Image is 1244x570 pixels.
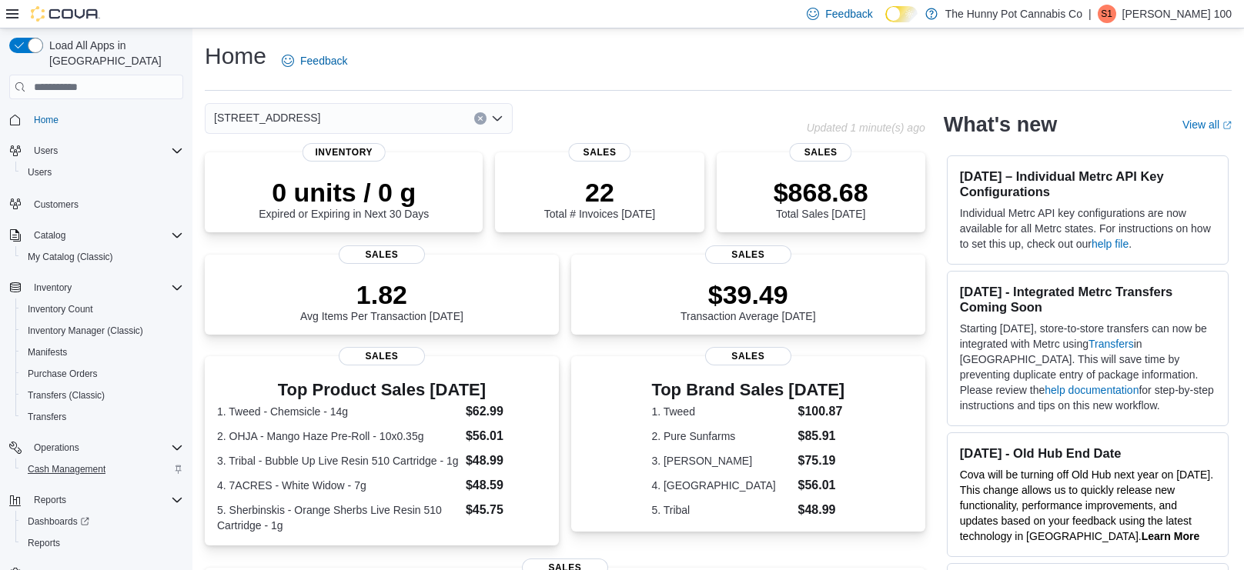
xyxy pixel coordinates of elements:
button: Reports [15,532,189,554]
span: My Catalog (Classic) [22,248,183,266]
a: Reports [22,534,66,552]
p: | [1088,5,1092,23]
span: Customers [34,198,79,211]
span: Inventory Count [28,303,93,315]
span: Transfers [28,411,66,423]
dt: 3. Tribal - Bubble Up Live Resin 510 Cartridge - 1g [217,453,460,468]
span: Inventory Manager (Classic) [28,325,143,337]
button: Inventory [3,277,189,298]
a: Feedback [276,45,353,76]
dd: $75.19 [798,452,844,470]
span: Inventory [34,282,72,294]
span: Reports [22,534,183,552]
span: Purchase Orders [28,368,98,380]
p: 0 units / 0 g [259,177,429,208]
dd: $45.75 [466,501,547,519]
span: Inventory Manager (Classic) [22,322,183,340]
button: Users [28,142,64,160]
p: $868.68 [774,177,868,208]
p: $39.49 [681,279,816,310]
button: Home [3,108,189,131]
span: Feedback [825,6,872,22]
span: Users [34,145,58,157]
span: Inventory [28,278,183,297]
a: Inventory Count [22,300,99,318]
p: Individual Metrc API key configurations are now available for all Metrc states. For instructions ... [960,205,1216,252]
a: Transfers (Classic) [22,386,111,405]
a: Customers [28,195,85,214]
span: [STREET_ADDRESS] [214,108,320,127]
a: Dashboards [22,512,95,531]
span: Operations [28,438,183,457]
a: Inventory Manager (Classic) [22,322,149,340]
span: Dashboards [28,515,89,528]
span: Catalog [34,229,65,242]
span: Manifests [22,343,183,362]
a: My Catalog (Classic) [22,248,119,266]
div: Total # Invoices [DATE] [544,177,655,220]
a: View allExternal link [1182,118,1232,131]
dt: 2. OHJA - Mango Haze Pre-Roll - 10x0.35g [217,428,460,444]
dt: 4. [GEOGRAPHIC_DATA] [651,478,791,493]
h2: What's new [944,112,1057,137]
span: Dark Mode [885,22,886,23]
button: My Catalog (Classic) [15,246,189,268]
span: Inventory Count [22,300,183,318]
span: Sales [568,143,630,162]
button: Catalog [3,225,189,246]
a: Transfers [22,408,72,426]
dt: 5. Sherbinskis - Orange Sherbs Live Resin 510 Cartridge - 1g [217,502,460,533]
button: Customers [3,192,189,215]
a: Manifests [22,343,73,362]
span: S1 [1101,5,1112,23]
a: Dashboards [15,511,189,532]
button: Inventory Manager (Classic) [15,320,189,342]
dt: 2. Pure Sunfarms [651,428,791,444]
h3: [DATE] - Integrated Metrc Transfers Coming Soon [960,284,1216,315]
span: Users [28,142,183,160]
span: Inventory [303,143,386,162]
span: Home [34,114,59,126]
dd: $85.91 [798,427,844,445]
button: Purchase Orders [15,363,189,385]
button: Reports [3,489,189,511]
div: Transaction Average [DATE] [681,279,816,322]
img: Cova [31,6,100,22]
span: Sales [705,245,791,264]
button: Open list of options [491,112,503,125]
p: [PERSON_NAME] 100 [1122,5,1232,23]
span: Reports [28,537,60,549]
h3: [DATE] - Old Hub End Date [960,445,1216,461]
svg: External link [1222,121,1232,130]
p: 22 [544,177,655,208]
span: Reports [28,491,183,509]
span: Sales [789,143,851,162]
span: Home [28,110,183,129]
div: Avg Items Per Transaction [DATE] [300,279,463,322]
dd: $48.99 [466,452,547,470]
p: Updated 1 minute(s) ago [807,122,925,134]
a: Learn More [1142,530,1199,542]
p: 1.82 [300,279,463,310]
button: Catalog [28,226,72,245]
dd: $62.99 [466,402,547,421]
div: Expired or Expiring in Next 30 Days [259,177,429,220]
span: Sales [339,347,425,365]
a: Cash Management [22,460,112,478]
input: Dark Mode [885,6,918,22]
dt: 1. Tweed - Chemsicle - 14g [217,404,460,419]
p: Starting [DATE], store-to-store transfers can now be integrated with Metrc using in [GEOGRAPHIC_D... [960,321,1216,413]
div: Sarah 100 [1098,5,1116,23]
button: Cash Management [15,458,189,480]
button: Manifests [15,342,189,363]
h3: Top Product Sales [DATE] [217,381,547,399]
span: Users [28,166,52,178]
h3: Top Brand Sales [DATE] [651,381,844,399]
dd: $100.87 [798,402,844,421]
span: Catalog [28,226,183,245]
button: Transfers [15,406,189,428]
dt: 1. Tweed [651,404,791,419]
button: Clear input [474,112,487,125]
span: Transfers (Classic) [28,389,105,402]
